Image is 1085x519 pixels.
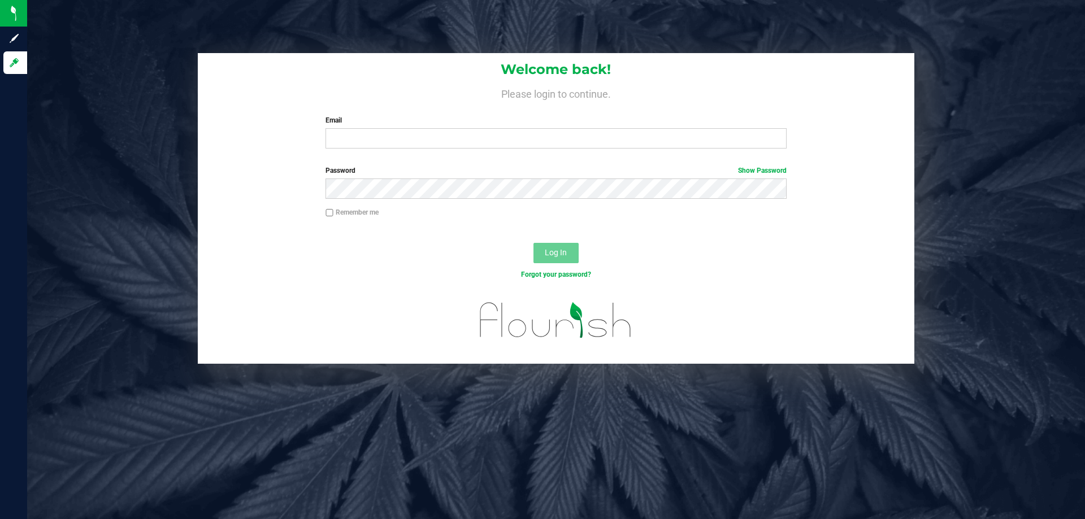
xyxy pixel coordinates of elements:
[738,167,787,175] a: Show Password
[325,207,379,217] label: Remember me
[521,271,591,278] a: Forgot your password?
[198,86,914,99] h4: Please login to continue.
[325,115,786,125] label: Email
[325,209,333,217] input: Remember me
[8,33,20,44] inline-svg: Sign up
[466,291,645,349] img: flourish_logo.svg
[8,57,20,68] inline-svg: Log in
[533,243,579,263] button: Log In
[325,167,355,175] span: Password
[198,62,914,77] h1: Welcome back!
[545,248,567,257] span: Log In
